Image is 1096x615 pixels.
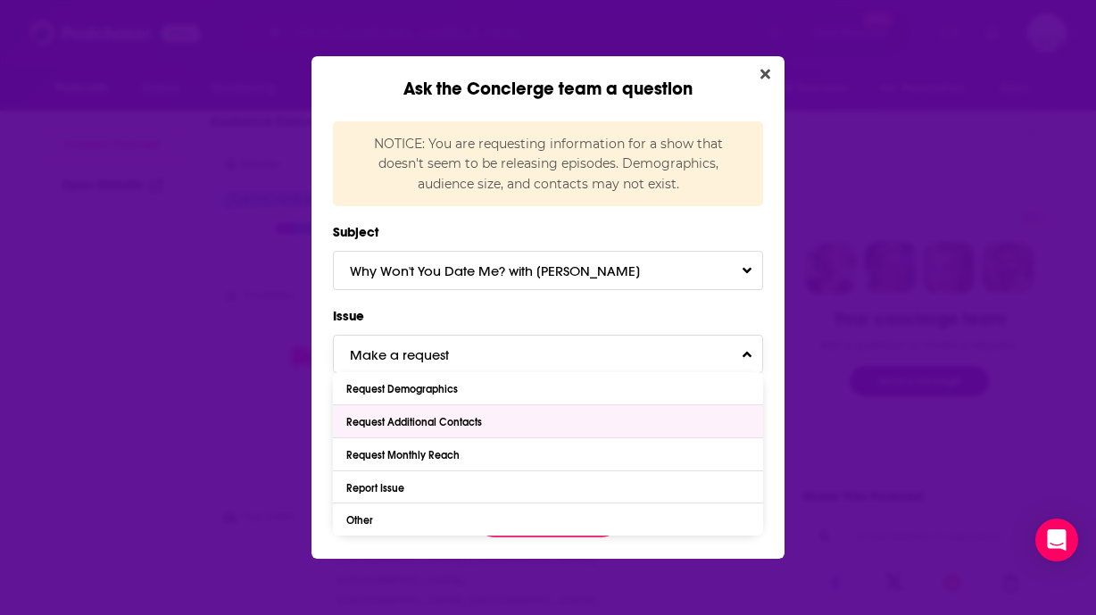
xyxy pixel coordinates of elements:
[346,449,464,461] div: Request Monthly Reach
[350,262,676,279] span: Why Won't You Date Me? with [PERSON_NAME]
[333,121,763,206] div: NOTICE: You are requesting information for a show that doesn't seem to be releasing episodes. Dem...
[346,482,409,494] div: Report Issue
[350,346,485,363] span: Make a request
[346,383,462,395] div: Request Demographics
[333,335,763,373] button: Make a requestToggle Pronoun Dropdown
[333,251,763,289] button: Why Won't You Date Me? with [PERSON_NAME]Toggle Pronoun Dropdown
[333,304,763,328] label: Issue
[346,514,378,527] div: Other
[1035,519,1078,561] div: Open Intercom Messenger
[346,416,486,428] div: Request Additional Contacts
[753,63,777,86] button: Close
[311,56,785,100] div: Ask the Concierge team a question
[333,220,763,244] label: Subject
